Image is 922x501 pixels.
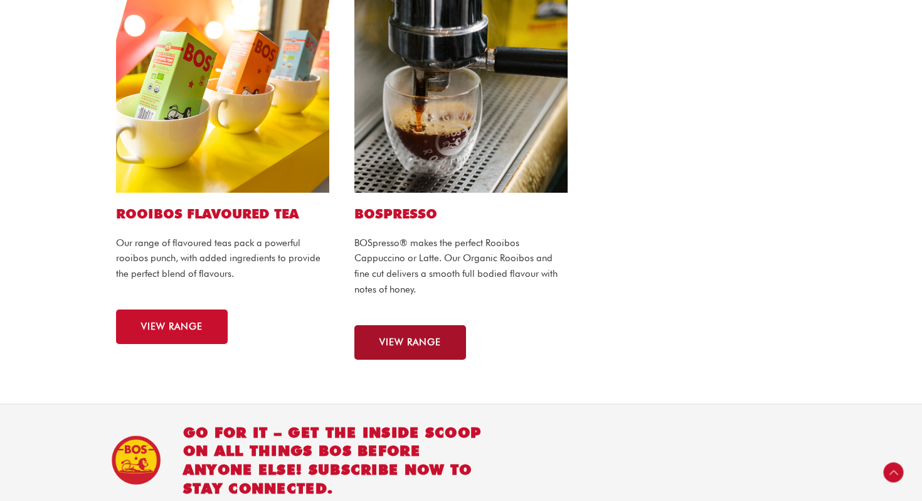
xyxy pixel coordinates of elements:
h2: ROOIBOS FLAVOURED TEA [116,205,329,222]
span: Our range of flavoured teas pack a powerful rooibos punch, with added ingredients to provide the ... [116,237,321,280]
img: BOS Ice Tea [111,435,161,485]
a: VIEW RANGE [116,310,228,344]
p: BOSpresso® makes the perfect Rooibos Cappuccino or Latte. Our Organic Rooibos and fine cut delive... [354,235,568,298]
h2: Go for it – get the inside scoop on all things BOS before anyone else! Subscribe now to stay conn... [183,423,488,498]
a: VIEW RANGE [354,325,466,360]
span: VIEW RANGE [379,338,441,347]
span: VIEW RANGE [141,322,203,331]
h2: BOSPRESSO [354,205,568,222]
